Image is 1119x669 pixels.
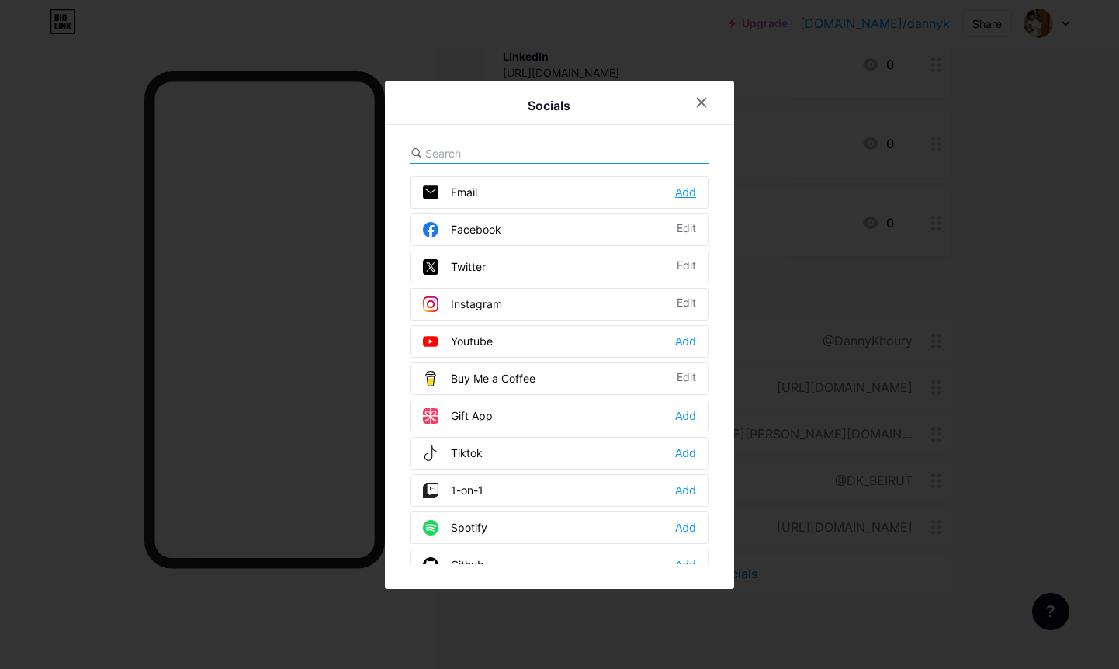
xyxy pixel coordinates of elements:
div: Buy Me a Coffee [423,371,535,386]
div: Youtube [423,334,493,349]
div: Edit [677,296,696,312]
div: Add [675,483,696,498]
div: Edit [677,259,696,275]
div: Edit [677,222,696,237]
div: Add [675,408,696,424]
div: Add [675,334,696,349]
div: Edit [677,371,696,386]
div: Twitter [423,259,486,275]
div: Github [423,557,484,573]
div: Tiktok [423,445,483,461]
div: Add [675,185,696,200]
div: 1-on-1 [423,483,483,498]
div: Add [675,557,696,573]
div: Gift App [423,408,493,424]
div: Facebook [423,222,501,237]
div: Instagram [423,296,502,312]
div: Add [675,520,696,536]
div: Spotify [423,520,487,536]
div: Socials [528,96,570,115]
div: Add [675,445,696,461]
div: Email [423,185,477,200]
input: Search [425,145,597,161]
